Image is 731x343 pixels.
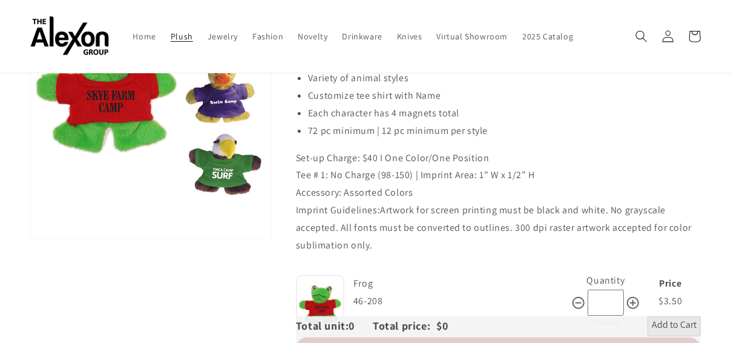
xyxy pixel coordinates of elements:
[308,105,701,122] li: Each character has 4 magnets total
[290,24,335,49] a: Novelty
[308,124,488,137] span: 72 pc minimum | 12 pc minimum per style
[298,31,327,42] span: Novelty
[30,17,109,56] img: The Alexon Group
[658,295,682,307] span: $3.50
[343,31,382,42] span: Drinkware
[171,31,193,42] span: Plush
[587,274,625,287] label: Quantity
[437,31,508,42] span: Virtual Showroom
[296,275,344,333] img: Frog
[647,316,701,336] button: Add to Cart
[245,24,290,49] a: Fashion
[390,24,430,49] a: Knives
[126,24,163,49] a: Home
[296,167,701,184] p: Tee # 1: No Charge (98-150) | Imprint Area: 1” W x 1/2” H
[571,316,640,329] div: In stock
[296,204,692,251] span: Artwork for screen printing must be black and white. No grayscale accepted. All fonts must be con...
[349,319,373,333] span: 0
[628,23,655,50] summary: Search
[430,24,516,49] a: Virtual Showroom
[296,316,436,336] div: Total unit: Total price:
[397,31,422,42] span: Knives
[652,319,697,333] span: Add to Cart
[522,31,573,42] span: 2025 Catalog
[308,87,701,105] li: Customize tee shirt with Name
[296,204,380,216] span: Imprint Guidelines:
[208,31,238,42] span: Jewelry
[163,24,200,49] a: Plush
[643,275,698,293] div: Price
[133,31,156,42] span: Home
[296,184,701,202] p: Accessory: Assorted Colors
[252,31,283,42] span: Fashion
[335,24,390,49] a: Drinkware
[515,24,580,49] a: 2025 Catalog
[353,293,571,310] div: 46-208
[296,150,701,167] p: Set-up Charge: $40 I One Color/One Position
[353,275,568,293] div: Frog
[436,319,448,333] span: $0
[308,70,701,87] li: Variety of animal styles
[200,24,245,49] a: Jewelry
